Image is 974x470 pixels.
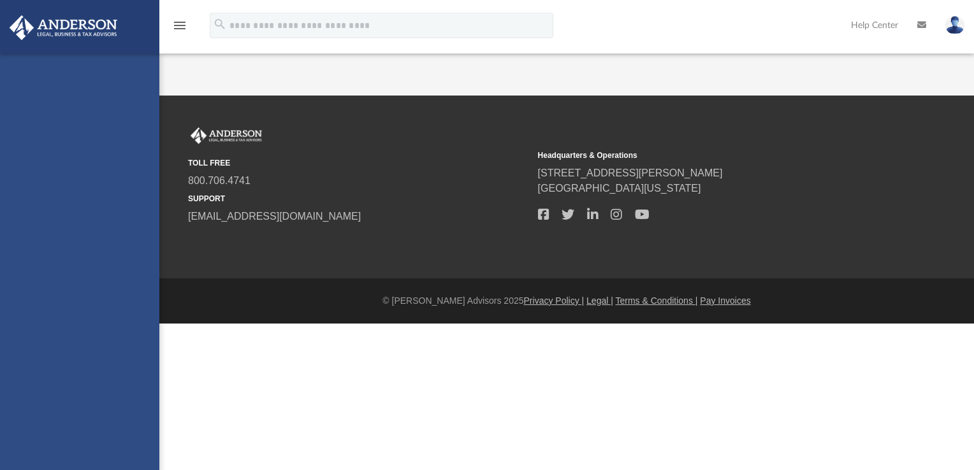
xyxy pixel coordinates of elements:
[538,183,701,194] a: [GEOGRAPHIC_DATA][US_STATE]
[616,296,698,306] a: Terms & Conditions |
[6,15,121,40] img: Anderson Advisors Platinum Portal
[586,296,613,306] a: Legal |
[172,18,187,33] i: menu
[172,24,187,33] a: menu
[213,17,227,31] i: search
[945,16,964,34] img: User Pic
[159,294,974,308] div: © [PERSON_NAME] Advisors 2025
[524,296,585,306] a: Privacy Policy |
[700,296,750,306] a: Pay Invoices
[188,193,529,204] small: SUPPORT
[188,127,265,144] img: Anderson Advisors Platinum Portal
[538,167,723,178] a: [STREET_ADDRESS][PERSON_NAME]
[188,175,251,186] a: 800.706.4741
[188,157,529,169] small: TOLL FREE
[188,211,361,222] a: [EMAIL_ADDRESS][DOMAIN_NAME]
[538,150,879,161] small: Headquarters & Operations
